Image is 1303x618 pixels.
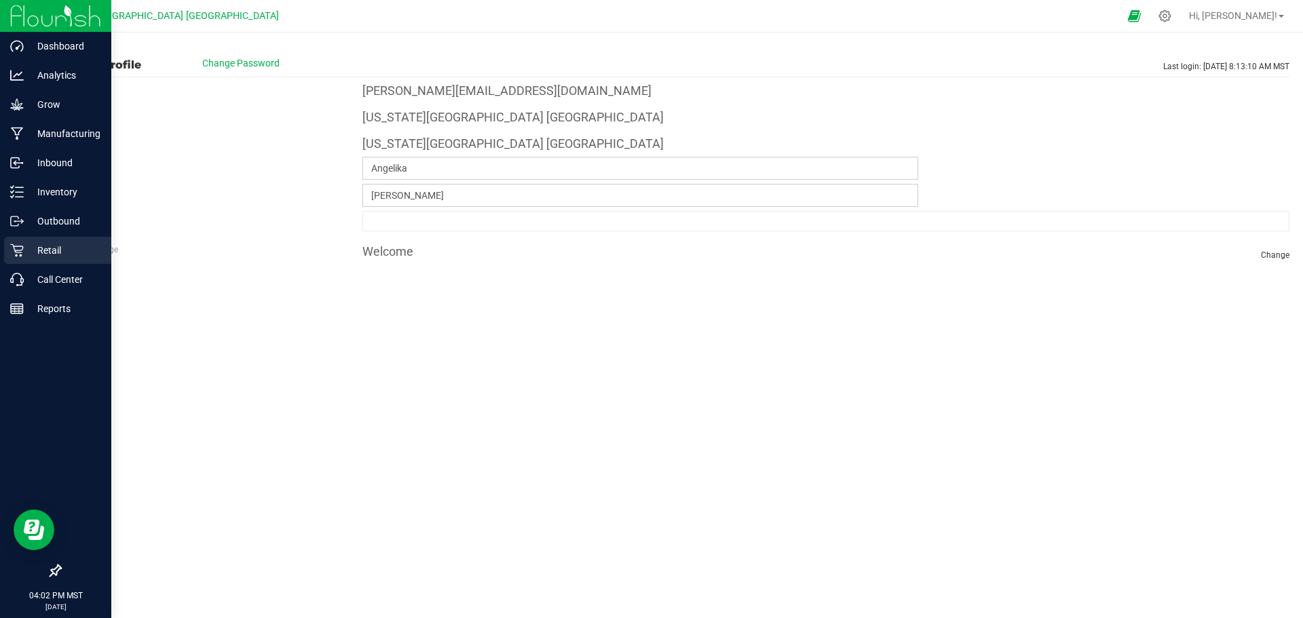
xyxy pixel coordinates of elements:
p: Grow [24,96,105,113]
div: Manage settings [1156,9,1173,22]
span: Last login: [DATE] 8:13:10 AM MST [1163,60,1289,73]
inline-svg: Outbound [10,214,24,228]
inline-svg: Manufacturing [10,127,24,140]
p: Call Center [24,271,105,288]
p: Outbound [24,213,105,229]
p: [DATE] [6,602,105,612]
p: 04:02 PM MST [6,590,105,602]
p: Dashboard [24,38,105,54]
span: Change [1261,249,1289,261]
p: Analytics [24,67,105,83]
p: Inventory [24,184,105,200]
inline-svg: Call Center [10,273,24,286]
p: Reports [24,301,105,317]
inline-svg: Reports [10,302,24,315]
button: Change Password [173,52,309,75]
span: Change Password [202,58,280,69]
input: Format: (999) 999-9999 [362,211,1290,231]
span: Hi, [PERSON_NAME]! [1189,10,1277,21]
p: Retail [24,242,105,258]
span: [US_STATE][GEOGRAPHIC_DATA] [GEOGRAPHIC_DATA] [39,10,279,22]
inline-svg: Dashboard [10,39,24,53]
h4: [PERSON_NAME][EMAIL_ADDRESS][DOMAIN_NAME] [362,84,651,98]
inline-svg: Inbound [10,156,24,170]
p: Manufacturing [24,125,105,142]
h4: [US_STATE][GEOGRAPHIC_DATA] [GEOGRAPHIC_DATA] [362,111,664,124]
inline-svg: Inventory [10,185,24,199]
inline-svg: Retail [10,244,24,257]
h4: Welcome [362,245,1290,258]
inline-svg: Grow [10,98,24,111]
inline-svg: Analytics [10,69,24,82]
h4: [US_STATE][GEOGRAPHIC_DATA] [GEOGRAPHIC_DATA] [362,137,1290,151]
iframe: Resource center [14,509,54,550]
span: Open Ecommerce Menu [1119,3,1150,29]
p: Inbound [24,155,105,171]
